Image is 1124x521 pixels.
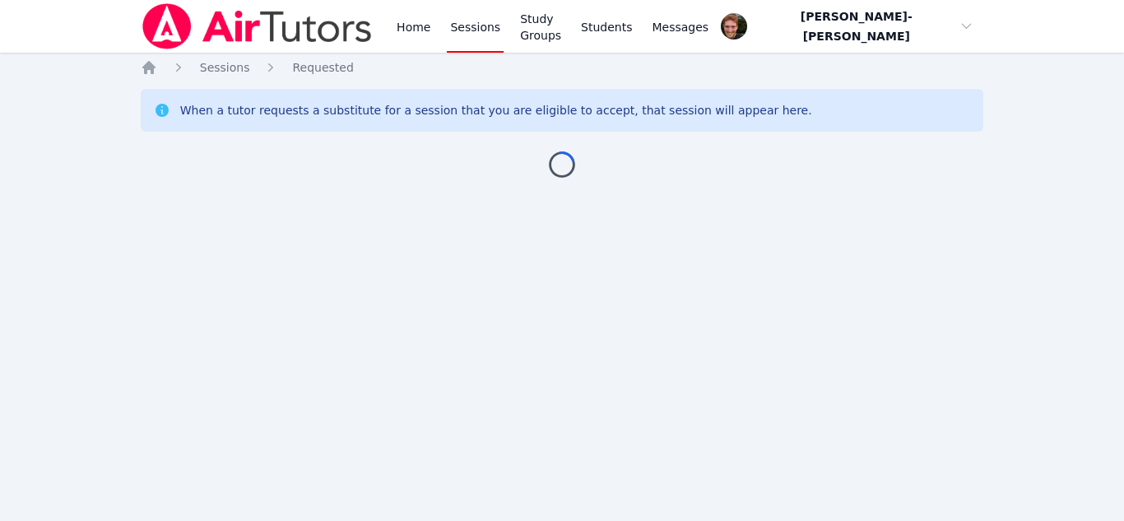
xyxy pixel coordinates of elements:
[653,19,709,35] span: Messages
[292,61,353,74] span: Requested
[180,102,812,119] div: When a tutor requests a substitute for a session that you are eligible to accept, that session wi...
[200,59,250,76] a: Sessions
[292,59,353,76] a: Requested
[141,59,984,76] nav: Breadcrumb
[200,61,250,74] span: Sessions
[141,3,374,49] img: Air Tutors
